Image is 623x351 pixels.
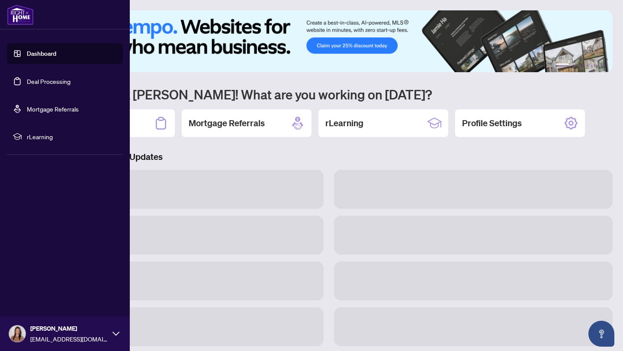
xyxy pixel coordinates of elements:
button: 6 [601,64,604,67]
h3: Brokerage & Industry Updates [45,151,613,163]
span: [PERSON_NAME] [30,324,108,333]
button: 1 [556,64,569,67]
h1: Welcome back [PERSON_NAME]! What are you working on [DATE]? [45,86,613,102]
a: Dashboard [27,50,56,57]
span: [EMAIL_ADDRESS][DOMAIN_NAME] [30,334,108,344]
span: rLearning [27,132,117,141]
img: Slide 0 [45,10,613,72]
button: 3 [580,64,583,67]
img: logo [7,4,34,25]
button: 2 [573,64,576,67]
button: 4 [587,64,590,67]
a: Deal Processing [27,77,71,85]
a: Mortgage Referrals [27,105,79,113]
h2: Mortgage Referrals [189,117,265,129]
h2: Profile Settings [462,117,522,129]
button: 5 [594,64,597,67]
h2: rLearning [325,117,363,129]
img: Profile Icon [9,325,26,342]
button: Open asap [588,321,614,347]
